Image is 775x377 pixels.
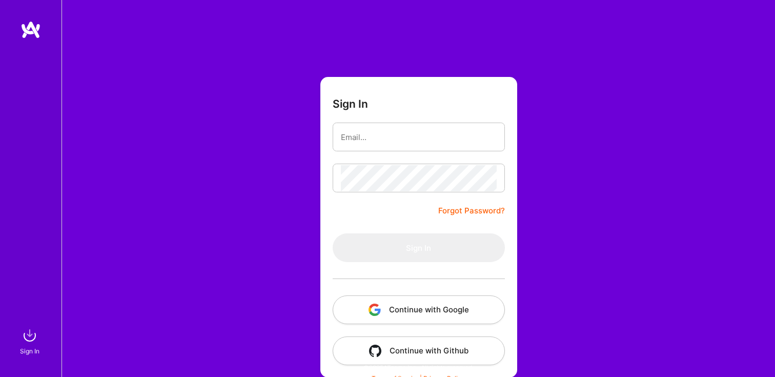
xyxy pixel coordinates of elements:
h3: Sign In [333,97,368,110]
img: icon [369,304,381,316]
a: Forgot Password? [438,205,505,217]
button: Continue with Github [333,336,505,365]
img: sign in [19,325,40,346]
img: icon [369,345,381,357]
button: Continue with Google [333,295,505,324]
a: sign inSign In [22,325,40,356]
div: Sign In [20,346,39,356]
input: Email... [341,124,497,150]
img: logo [21,21,41,39]
button: Sign In [333,233,505,262]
